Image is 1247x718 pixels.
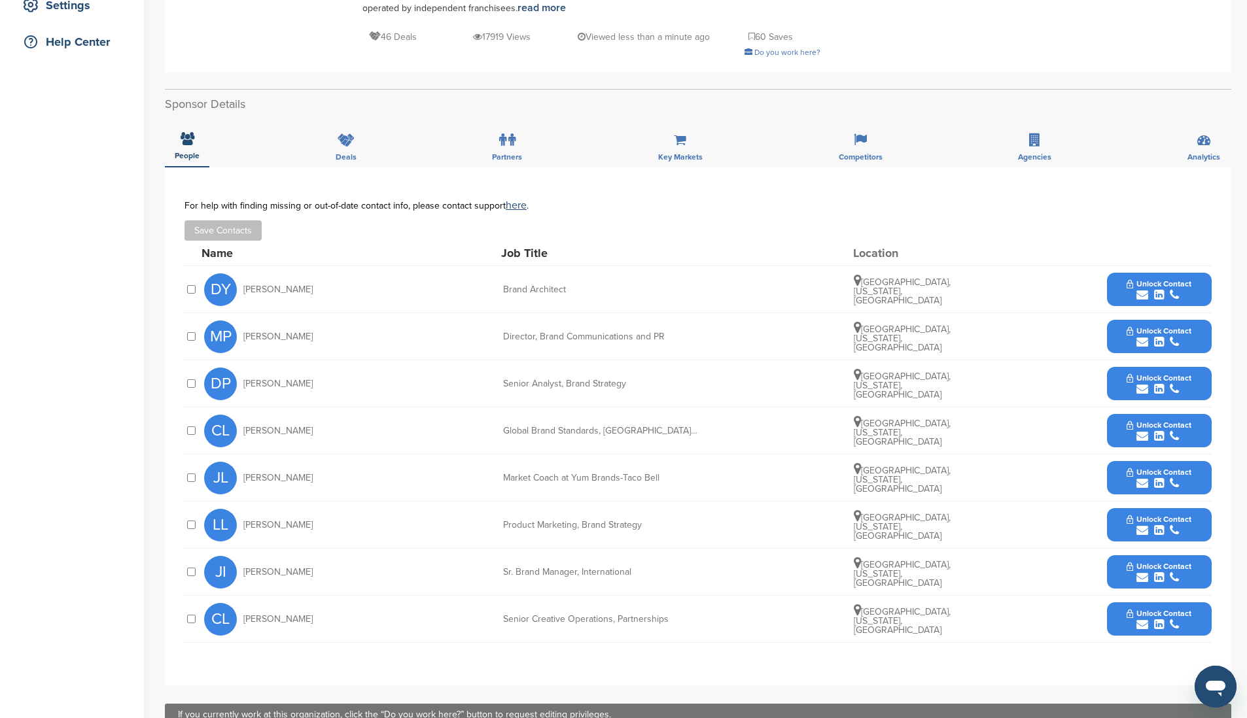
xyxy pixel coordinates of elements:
a: here [506,199,527,212]
div: Brand Architect [503,285,699,294]
span: CL [204,415,237,447]
span: [GEOGRAPHIC_DATA], [US_STATE], [GEOGRAPHIC_DATA] [854,277,951,306]
a: Do you work here? [745,48,820,57]
div: Global Brand Standards, [GEOGRAPHIC_DATA] Restaurant Experience and Commercialization [503,426,699,436]
span: Deals [336,153,357,161]
button: Unlock Contact [1111,458,1207,498]
span: [GEOGRAPHIC_DATA], [US_STATE], [GEOGRAPHIC_DATA] [854,606,951,636]
span: [PERSON_NAME] [243,615,313,624]
button: Save Contacts [184,220,262,241]
p: 60 Saves [748,29,793,45]
iframe: Button to launch messaging window [1195,666,1237,708]
div: Director, Brand Communications and PR [503,332,699,341]
span: Unlock Contact [1127,468,1191,477]
span: CL [204,603,237,636]
span: Agencies [1018,153,1051,161]
div: Location [853,247,951,259]
div: Senior Creative Operations, Partnerships [503,615,699,624]
a: read more [518,1,566,14]
div: Product Marketing, Brand Strategy [503,521,699,530]
span: [PERSON_NAME] [243,426,313,436]
p: Viewed less than a minute ago [578,29,710,45]
span: MP [204,320,237,353]
span: DY [204,273,237,306]
button: Unlock Contact [1111,505,1207,545]
div: For help with finding missing or out-of-date contact info, please contact support . [184,200,1212,211]
span: [GEOGRAPHIC_DATA], [US_STATE], [GEOGRAPHIC_DATA] [854,371,951,400]
span: Unlock Contact [1127,279,1191,288]
span: [GEOGRAPHIC_DATA], [US_STATE], [GEOGRAPHIC_DATA] [854,324,951,353]
span: Unlock Contact [1127,326,1191,335]
span: [PERSON_NAME] [243,285,313,294]
span: JI [204,556,237,589]
p: 17919 Views [473,29,531,45]
span: [GEOGRAPHIC_DATA], [US_STATE], [GEOGRAPHIC_DATA] [854,465,951,494]
button: Unlock Contact [1111,364,1207,403]
span: [GEOGRAPHIC_DATA], [US_STATE], [GEOGRAPHIC_DATA] [854,559,951,589]
a: Help Center [13,27,131,57]
span: [PERSON_NAME] [243,521,313,530]
p: 46 Deals [369,29,417,45]
span: Analytics [1187,153,1220,161]
span: Unlock Contact [1127,373,1191,383]
button: Unlock Contact [1111,317,1207,356]
div: Senior Analyst, Brand Strategy [503,379,699,388]
div: Help Center [20,30,131,54]
div: Sr. Brand Manager, International [503,568,699,577]
span: DP [204,368,237,400]
div: Job Title [501,247,697,259]
button: Unlock Contact [1111,270,1207,309]
span: People [175,152,200,160]
div: Name [202,247,345,259]
span: Unlock Contact [1127,562,1191,571]
span: [PERSON_NAME] [243,379,313,388]
span: Unlock Contact [1127,609,1191,618]
span: [GEOGRAPHIC_DATA], [US_STATE], [GEOGRAPHIC_DATA] [854,512,951,541]
span: [GEOGRAPHIC_DATA], [US_STATE], [GEOGRAPHIC_DATA] [854,418,951,447]
span: Unlock Contact [1127,420,1191,430]
span: [PERSON_NAME] [243,568,313,577]
span: JL [204,462,237,494]
button: Unlock Contact [1111,600,1207,639]
span: Competitors [839,153,883,161]
h2: Sponsor Details [165,95,1231,113]
div: Market Coach at Yum Brands-Taco Bell [503,473,699,483]
span: Key Markets [658,153,703,161]
span: Partners [492,153,522,161]
span: [PERSON_NAME] [243,332,313,341]
span: Unlock Contact [1127,515,1191,524]
span: LL [204,509,237,541]
button: Unlock Contact [1111,553,1207,592]
span: [PERSON_NAME] [243,473,313,483]
span: Do you work here? [754,48,820,57]
button: Unlock Contact [1111,411,1207,451]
